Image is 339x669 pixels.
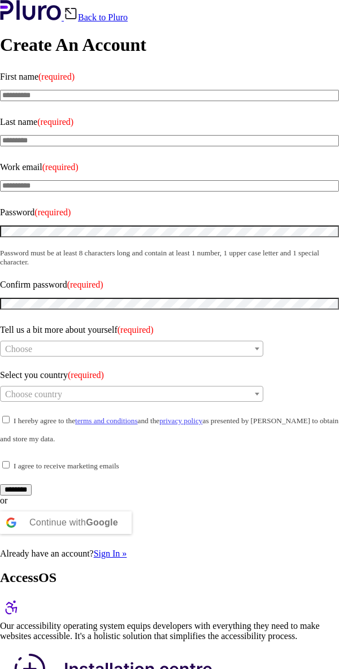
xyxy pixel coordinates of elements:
[67,280,103,289] span: (required)
[38,72,75,81] span: (required)
[34,207,71,217] span: (required)
[5,344,32,354] span: Choose
[29,511,118,534] div: Continue with
[68,370,104,380] span: (required)
[64,12,128,22] a: Back to Pluro
[75,416,138,425] a: terms and conditions
[94,549,127,558] a: Sign In »
[159,416,202,425] a: privacy policy
[14,462,119,470] small: I agree to receive marketing emails
[118,325,154,334] span: (required)
[64,7,78,20] img: Back icon
[2,461,10,468] input: I agree to receive marketing emails
[86,518,118,527] b: Google
[5,389,62,399] span: Choose country
[37,117,73,127] span: (required)
[2,416,10,423] input: I hereby agree to theterms and conditionsand theprivacy policyas presented by [PERSON_NAME] to ob...
[42,162,79,172] span: (required)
